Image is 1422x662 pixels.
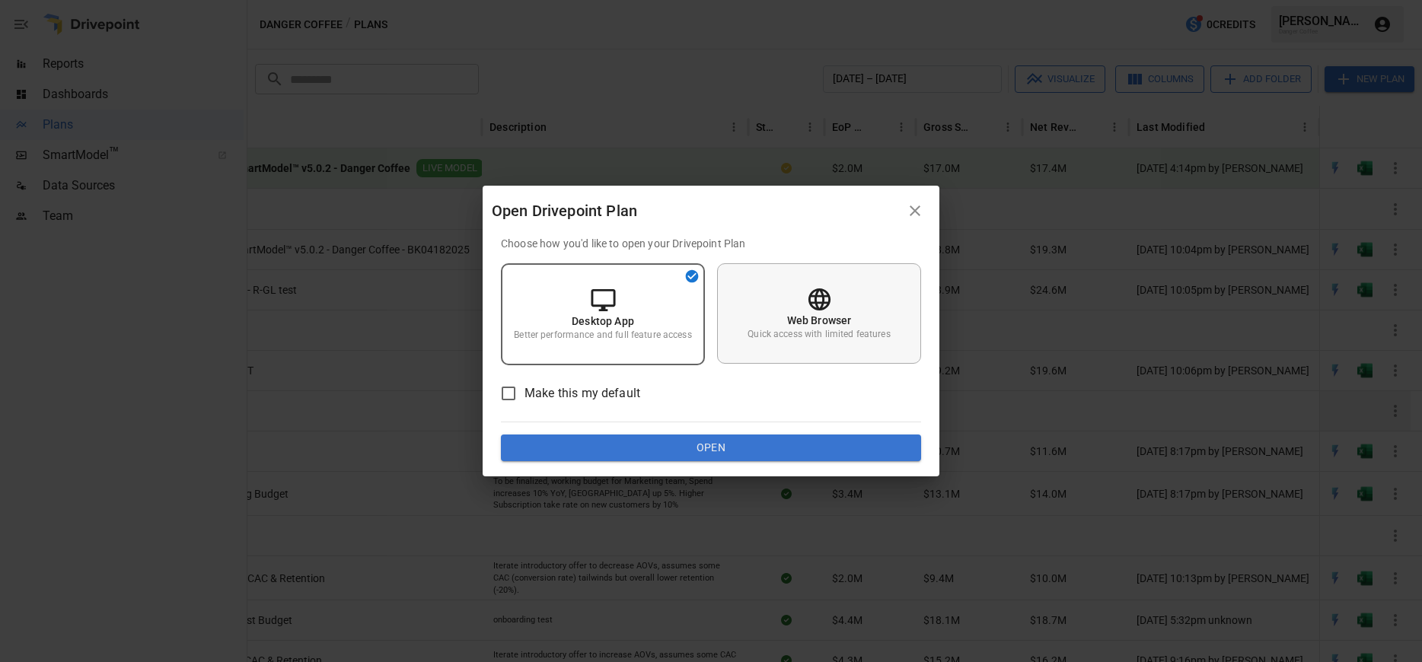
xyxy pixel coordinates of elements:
[748,328,890,341] p: Quick access with limited features
[572,313,634,329] p: Desktop App
[524,384,640,403] span: Make this my default
[501,236,921,251] p: Choose how you'd like to open your Drivepoint Plan
[501,434,921,462] button: Open
[787,313,852,328] p: Web Browser
[514,329,691,342] p: Better performance and full feature access
[492,199,900,223] div: Open Drivepoint Plan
